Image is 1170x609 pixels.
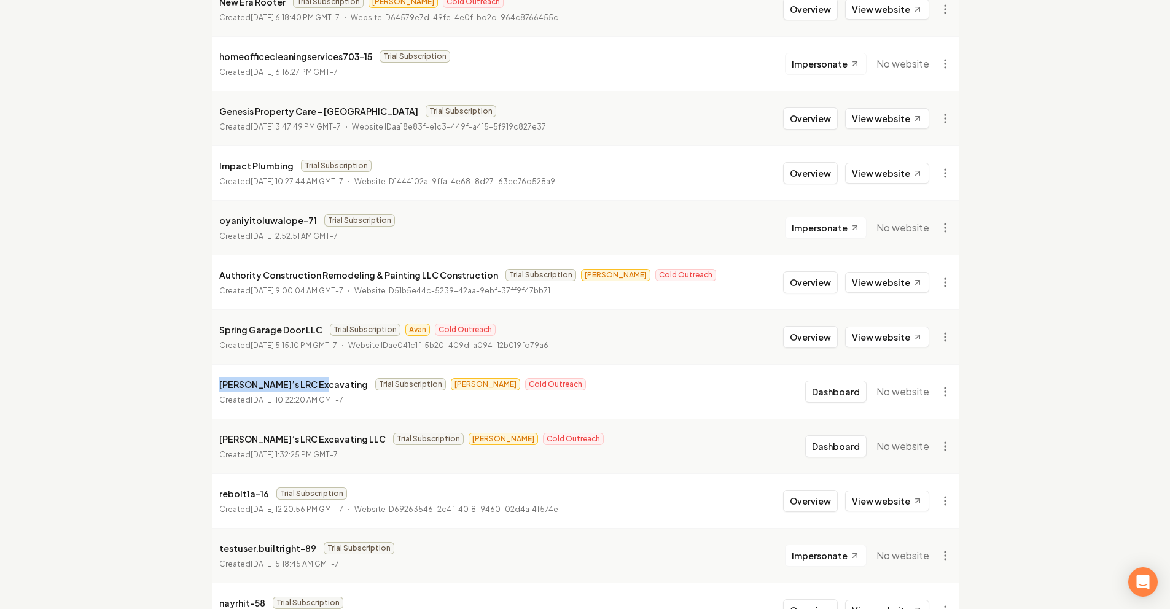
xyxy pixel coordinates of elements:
[219,49,372,64] p: homeofficecleaningservices703-15
[805,381,867,403] button: Dashboard
[219,449,338,461] p: Created
[375,378,446,390] span: Trial Subscription
[655,269,716,281] span: Cold Outreach
[845,163,929,184] a: View website
[845,108,929,129] a: View website
[219,541,316,556] p: testuser.builtright-89
[219,322,322,337] p: Spring Garage Door LLC
[792,549,848,562] span: Impersonate
[354,285,550,297] p: Website ID 51b5e44c-5239-42aa-9ebf-37ff9f47bb71
[219,213,317,228] p: oyaniyitoluwalope-71
[330,324,400,336] span: Trial Subscription
[219,285,343,297] p: Created
[251,68,338,77] time: [DATE] 6:16:27 PM GMT-7
[354,176,555,188] p: Website ID 1444102a-9ffa-4e68-8d27-63ee76d528a9
[451,378,520,390] span: [PERSON_NAME]
[876,384,929,399] span: No website
[1128,567,1158,597] div: Open Intercom Messenger
[785,545,867,567] button: Impersonate
[792,58,848,70] span: Impersonate
[876,548,929,563] span: No website
[525,378,586,390] span: Cold Outreach
[219,121,341,133] p: Created
[251,341,337,350] time: [DATE] 5:15:10 PM GMT-7
[876,56,929,71] span: No website
[469,433,538,445] span: [PERSON_NAME]
[219,377,368,392] p: [PERSON_NAME]’s LRC Excavating
[426,105,496,117] span: Trial Subscription
[251,505,343,514] time: [DATE] 12:20:56 PM GMT-7
[380,50,450,63] span: Trial Subscription
[543,433,604,445] span: Cold Outreach
[845,272,929,293] a: View website
[354,503,558,516] p: Website ID 69263546-2c4f-4018-9460-02d4a14f574e
[435,324,496,336] span: Cold Outreach
[219,176,343,188] p: Created
[876,439,929,454] span: No website
[783,107,838,130] button: Overview
[251,559,339,568] time: [DATE] 5:18:45 AM GMT-7
[251,286,343,295] time: [DATE] 9:00:04 AM GMT-7
[324,542,394,554] span: Trial Subscription
[783,326,838,348] button: Overview
[348,339,548,352] p: Website ID ae041c1f-5b20-409d-a094-12b019fd79a6
[219,339,337,352] p: Created
[805,435,867,457] button: Dashboard
[251,13,340,22] time: [DATE] 6:18:40 PM GMT-7
[219,230,338,242] p: Created
[845,491,929,511] a: View website
[783,271,838,293] button: Overview
[785,53,867,75] button: Impersonate
[219,66,338,79] p: Created
[301,160,372,172] span: Trial Subscription
[273,597,343,609] span: Trial Subscription
[219,268,498,282] p: Authority Construction Remodeling & Painting LLC Construction
[876,220,929,235] span: No website
[352,121,546,133] p: Website ID aa18e83f-e1c3-449f-a415-5f919c827e37
[276,487,347,500] span: Trial Subscription
[251,177,343,186] time: [DATE] 10:27:44 AM GMT-7
[581,269,650,281] span: [PERSON_NAME]
[219,12,340,24] p: Created
[405,324,430,336] span: Avan
[251,450,338,459] time: [DATE] 1:32:25 PM GMT-7
[219,486,269,501] p: rebolt1a-16
[219,394,343,406] p: Created
[505,269,576,281] span: Trial Subscription
[219,558,339,570] p: Created
[219,104,418,118] p: Genesis Property Care - [GEOGRAPHIC_DATA]
[783,162,838,184] button: Overview
[792,222,848,234] span: Impersonate
[393,433,464,445] span: Trial Subscription
[219,158,294,173] p: Impact Plumbing
[845,327,929,347] a: View website
[351,12,558,24] p: Website ID 64579e7d-49fe-4e0f-bd2d-964c8766455c
[251,122,341,131] time: [DATE] 3:47:49 PM GMT-7
[251,231,338,241] time: [DATE] 2:52:51 AM GMT-7
[783,490,838,512] button: Overview
[251,395,343,405] time: [DATE] 10:22:20 AM GMT-7
[324,214,395,227] span: Trial Subscription
[219,503,343,516] p: Created
[785,217,867,239] button: Impersonate
[219,432,386,446] p: [PERSON_NAME]’s LRC Excavating LLC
